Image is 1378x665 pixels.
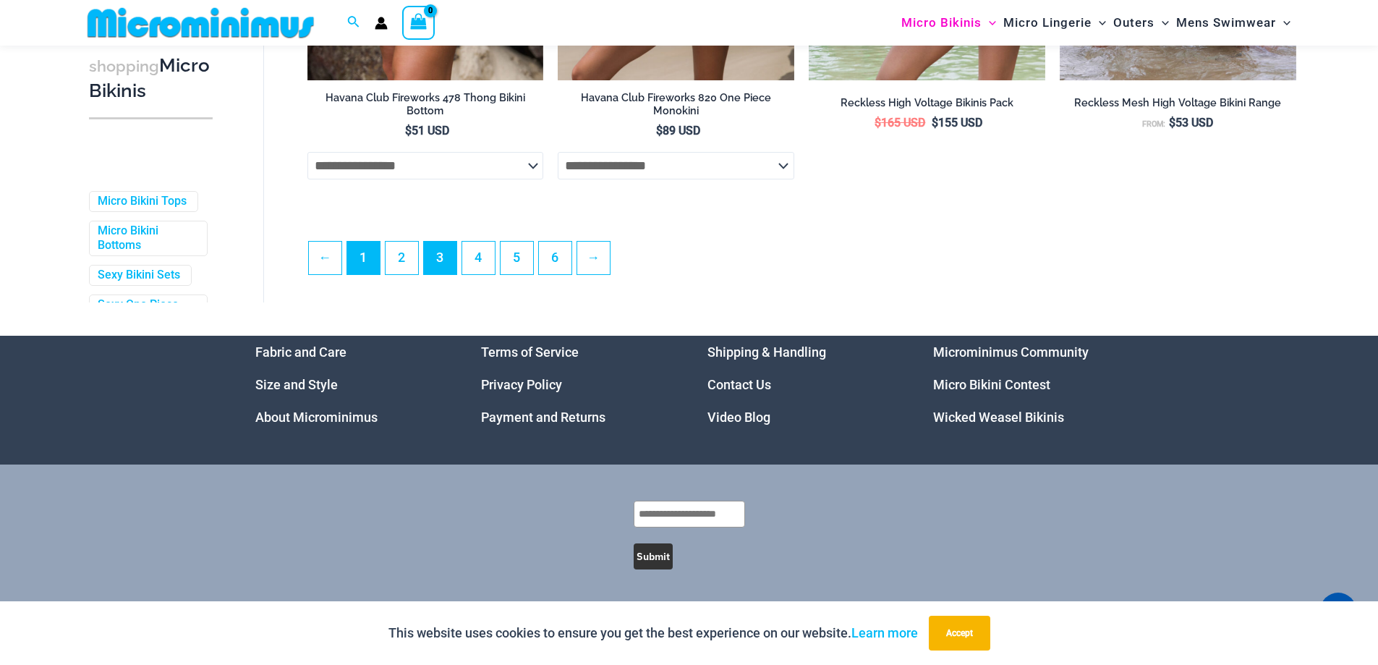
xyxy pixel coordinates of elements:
aside: Footer Widget 3 [707,336,898,433]
nav: Menu [707,336,898,433]
bdi: 155 USD [932,116,982,130]
h2: Reckless High Voltage Bikinis Pack [809,96,1045,110]
a: Wicked Weasel Bikinis [933,410,1064,425]
span: Menu Toggle [1154,4,1169,41]
a: OutersMenu ToggleMenu Toggle [1110,4,1173,41]
span: Page 3 [424,242,456,274]
a: Micro Bikini Contest [933,377,1050,392]
aside: Footer Widget 1 [255,336,446,433]
span: $ [875,116,881,130]
a: Size and Style [255,377,338,392]
a: Terms of Service [481,344,579,360]
a: Learn more [851,625,918,640]
a: Microminimus Community [933,344,1089,360]
p: This website uses cookies to ensure you get the best experience on our website. [388,622,918,644]
button: Accept [929,616,990,651]
bdi: 53 USD [1169,116,1213,130]
a: Sexy Bikini Sets [98,268,180,284]
a: Reckless High Voltage Bikinis Pack [809,96,1045,115]
nav: Menu [255,336,446,433]
a: Shipping & Handling [707,344,826,360]
span: $ [1169,116,1175,130]
a: Page 5 [501,242,533,274]
a: Page 6 [539,242,571,274]
bdi: 89 USD [656,124,700,137]
span: Micro Bikinis [901,4,982,41]
a: Contact Us [707,377,771,392]
h2: Havana Club Fireworks 820 One Piece Monokini [558,91,794,118]
a: Video Blog [707,410,770,425]
span: shopping [89,57,159,75]
a: Page 1 [347,242,380,274]
a: Mens SwimwearMenu ToggleMenu Toggle [1173,4,1294,41]
span: $ [932,116,938,130]
a: Havana Club Fireworks 820 One Piece Monokini [558,91,794,124]
aside: Footer Widget 2 [481,336,671,433]
h2: Reckless Mesh High Voltage Bikini Range [1060,96,1296,110]
nav: Product Pagination [307,241,1296,283]
a: Havana Club Fireworks 478 Thong Bikini Bottom [307,91,544,124]
bdi: 165 USD [875,116,925,130]
a: Reckless Mesh High Voltage Bikini Range [1060,96,1296,115]
a: View Shopping Cart, empty [402,6,435,39]
span: $ [656,124,663,137]
bdi: 51 USD [405,124,449,137]
img: MM SHOP LOGO FLAT [82,7,320,39]
a: About Microminimus [255,410,378,425]
a: Privacy Policy [481,377,562,392]
a: Micro BikinisMenu ToggleMenu Toggle [898,4,1000,41]
a: Sexy One Piece Monokinis [98,297,196,328]
a: Micro Bikini Tops [98,194,187,209]
a: ← [309,242,341,274]
h2: Havana Club Fireworks 478 Thong Bikini Bottom [307,91,544,118]
span: Micro Lingerie [1003,4,1092,41]
h3: Micro Bikinis [89,54,213,103]
span: Menu Toggle [982,4,996,41]
aside: Footer Widget 4 [933,336,1123,433]
nav: Menu [933,336,1123,433]
a: → [577,242,610,274]
nav: Menu [481,336,671,433]
span: From: [1142,119,1165,129]
span: Menu Toggle [1276,4,1290,41]
span: Mens Swimwear [1176,4,1276,41]
a: Page 4 [462,242,495,274]
span: Outers [1113,4,1154,41]
span: Menu Toggle [1092,4,1106,41]
button: Submit [634,543,673,569]
a: Payment and Returns [481,410,605,425]
a: Account icon link [375,17,388,30]
a: Micro LingerieMenu ToggleMenu Toggle [1000,4,1110,41]
a: Fabric and Care [255,344,346,360]
a: Search icon link [347,14,360,32]
span: $ [405,124,412,137]
a: Micro Bikini Bottoms [98,224,196,254]
a: Page 2 [386,242,418,274]
nav: Site Navigation [896,2,1297,43]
